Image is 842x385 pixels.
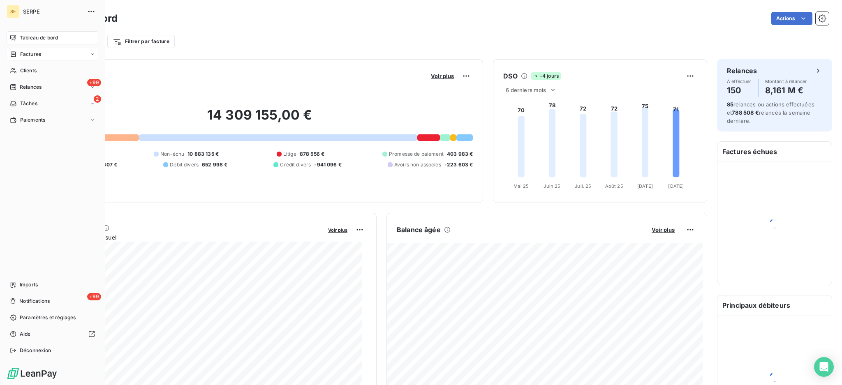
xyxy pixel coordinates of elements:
span: Déconnexion [20,347,51,354]
span: Factures [20,51,41,58]
span: Crédit divers [280,161,311,168]
span: SERPE [23,8,82,15]
span: +99 [87,293,101,300]
span: Paiements [20,116,45,124]
span: Avoirs non associés [394,161,441,168]
button: Actions [771,12,812,25]
tspan: [DATE] [637,183,653,189]
span: 85 [727,101,733,108]
button: Voir plus [428,72,456,80]
tspan: Août 25 [605,183,623,189]
button: Voir plus [326,226,350,233]
span: Imports [20,281,38,288]
span: Paramètres et réglages [20,314,76,321]
span: 878 556 € [300,150,324,158]
span: 2 [94,95,101,103]
h4: 150 [727,84,752,97]
span: -4 jours [531,72,561,80]
span: Litige [283,150,296,158]
tspan: [DATE] [669,183,684,189]
span: Relances [20,83,42,91]
span: 6 derniers mois [506,87,546,93]
span: 403 983 € [447,150,473,158]
span: Promesse de paiement [389,150,444,158]
span: Voir plus [652,226,675,233]
span: Chiffre d'affaires mensuel [46,233,322,242]
span: +99 [87,79,101,86]
span: Notifications [19,297,50,305]
tspan: Juin 25 [544,183,561,189]
tspan: Mai 25 [514,183,529,189]
span: Tâches [20,100,37,107]
h6: Principaux débiteurs [717,295,832,315]
span: Non-échu [160,150,184,158]
span: Voir plus [431,73,454,79]
span: Tableau de bord [20,34,58,41]
span: -941 096 € [314,161,342,168]
h6: DSO [503,71,517,81]
div: SE [7,5,20,18]
span: -223 603 € [444,161,473,168]
img: Logo LeanPay [7,367,58,380]
span: Aide [20,330,31,338]
span: Débit divers [170,161,199,168]
span: 10 883 135 € [187,150,219,158]
button: Voir plus [649,226,677,233]
span: 652 998 € [202,161,227,168]
h6: Balance âgée [397,225,441,235]
span: relances ou actions effectuées et relancés la semaine dernière. [727,101,814,124]
span: Clients [20,67,37,74]
span: 788 508 € [732,109,759,116]
tspan: Juil. 25 [575,183,592,189]
div: Open Intercom Messenger [814,357,834,377]
span: À effectuer [727,79,752,84]
h6: Factures échues [717,142,832,161]
h6: Relances [727,66,757,76]
span: Montant à relancer [765,79,807,84]
a: Aide [7,327,98,341]
h4: 8,161 M € [765,84,807,97]
span: Voir plus [328,227,347,233]
h2: 14 309 155,00 € [46,107,473,131]
button: Filtrer par facture [107,35,175,48]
